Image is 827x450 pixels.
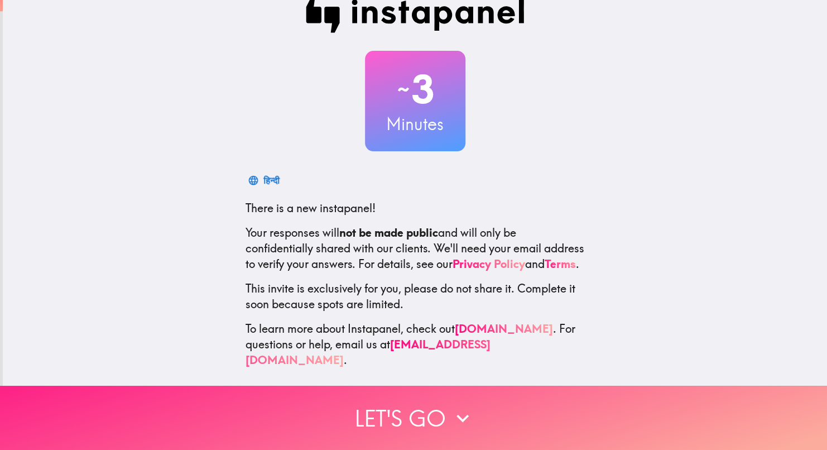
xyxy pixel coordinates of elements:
[246,321,585,368] p: To learn more about Instapanel, check out . For questions or help, email us at .
[545,257,576,271] a: Terms
[365,112,465,136] h3: Minutes
[246,281,585,312] p: This invite is exclusively for you, please do not share it. Complete it soon because spots are li...
[246,201,376,215] span: There is a new instapanel!
[263,173,280,188] div: हिन्दी
[339,226,438,240] b: not be made public
[246,169,284,192] button: हिन्दी
[365,66,465,112] h2: 3
[246,337,491,367] a: [EMAIL_ADDRESS][DOMAIN_NAME]
[455,322,553,336] a: [DOMAIN_NAME]
[396,73,411,106] span: ~
[453,257,525,271] a: Privacy Policy
[246,225,585,272] p: Your responses will and will only be confidentially shared with our clients. We'll need your emai...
